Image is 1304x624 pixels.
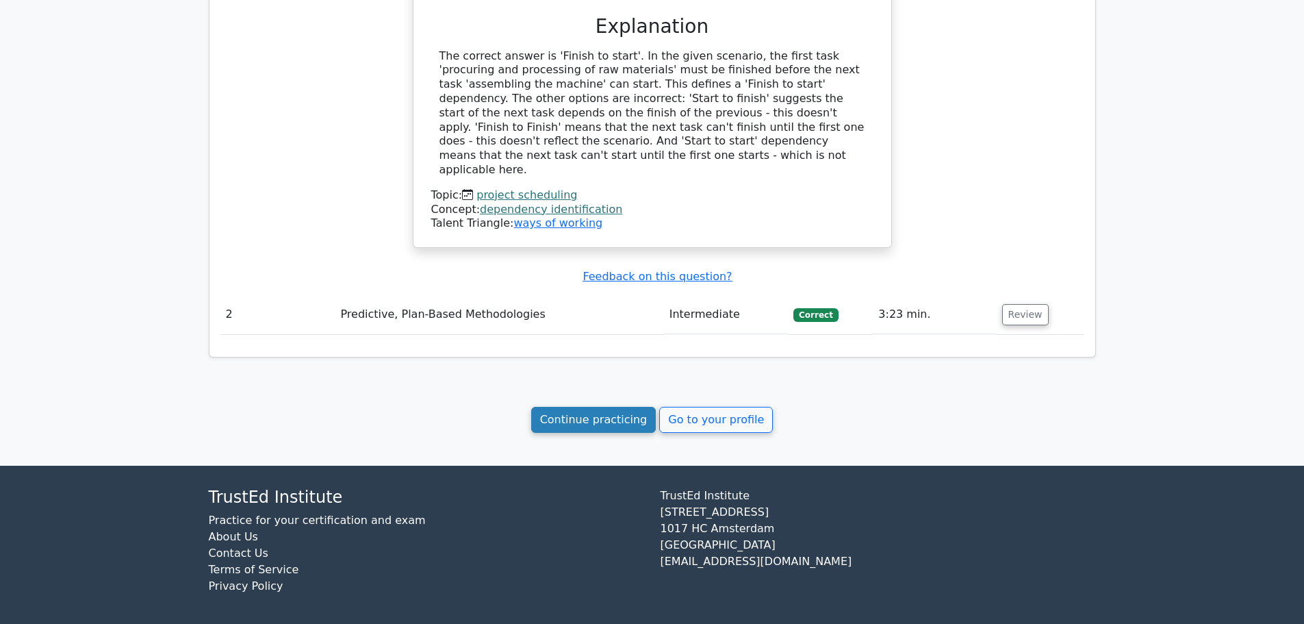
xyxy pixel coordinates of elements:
a: About Us [209,530,258,543]
a: Practice for your certification and exam [209,514,426,527]
td: Intermediate [664,295,789,334]
td: 3:23 min. [873,295,996,334]
td: Predictive, Plan-Based Methodologies [335,295,663,334]
h4: TrustEd Institute [209,488,644,508]
a: project scheduling [476,188,577,201]
div: The correct answer is 'Finish to start'. In the given scenario, the first task 'procuring and pro... [439,49,865,177]
div: Talent Triangle: [431,188,873,231]
a: Contact Us [209,547,268,560]
span: Correct [793,308,838,322]
a: dependency identification [480,203,622,216]
div: Topic: [431,188,873,203]
div: Concept: [431,203,873,217]
a: Feedback on this question? [583,270,732,283]
a: ways of working [513,216,602,229]
h3: Explanation [439,15,865,38]
a: Terms of Service [209,563,299,576]
button: Review [1002,304,1049,325]
a: Go to your profile [659,407,773,433]
a: Privacy Policy [209,579,283,592]
a: Continue practicing [531,407,656,433]
div: TrustEd Institute [STREET_ADDRESS] 1017 HC Amsterdam [GEOGRAPHIC_DATA] [EMAIL_ADDRESS][DOMAIN_NAME] [652,488,1104,606]
td: 2 [220,295,335,334]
